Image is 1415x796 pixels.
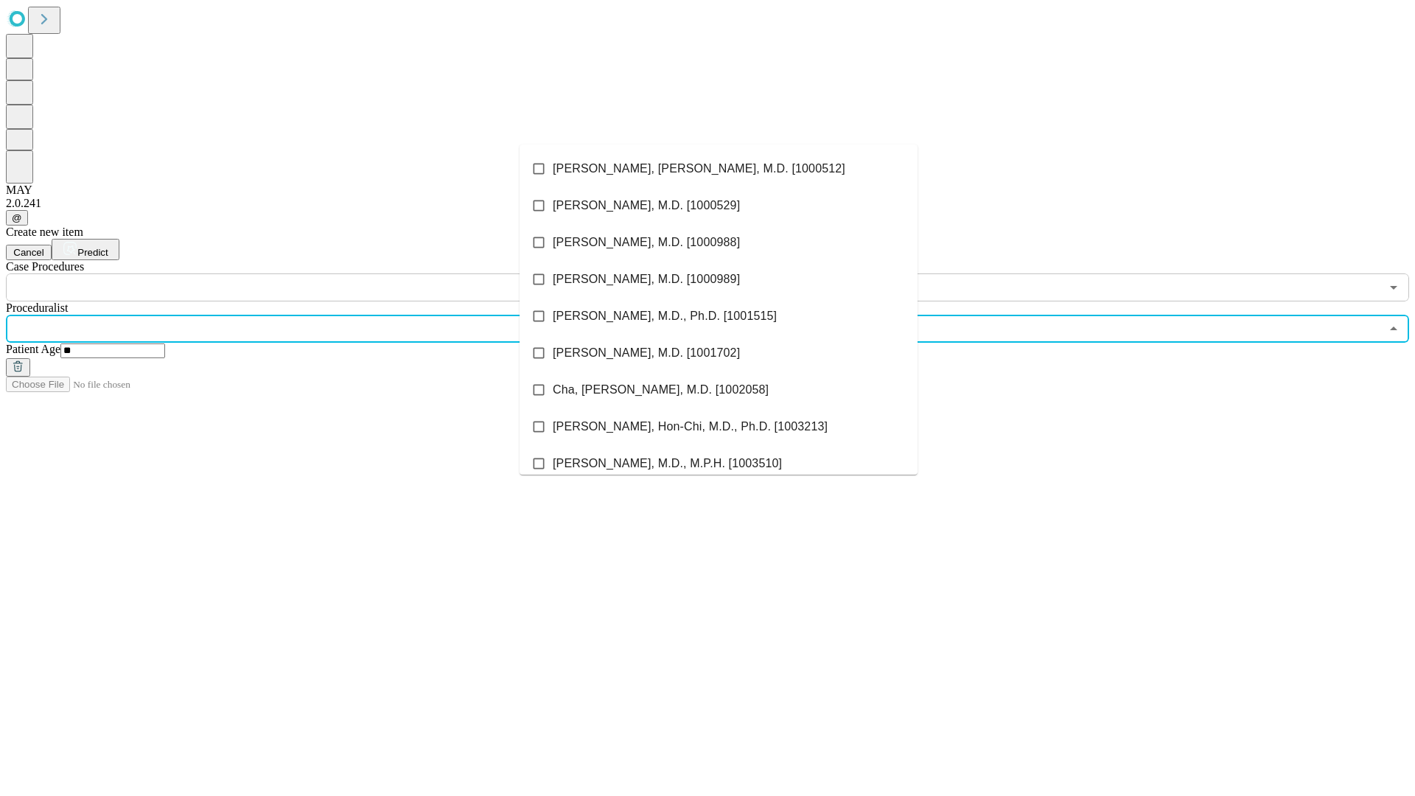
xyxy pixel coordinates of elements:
[553,160,845,178] span: [PERSON_NAME], [PERSON_NAME], M.D. [1000512]
[77,247,108,258] span: Predict
[553,381,769,399] span: Cha, [PERSON_NAME], M.D. [1002058]
[553,344,740,362] span: [PERSON_NAME], M.D. [1001702]
[6,226,83,238] span: Create new item
[6,210,28,226] button: @
[553,455,782,472] span: [PERSON_NAME], M.D., M.P.H. [1003510]
[12,212,22,223] span: @
[6,260,84,273] span: Scheduled Procedure
[553,418,828,436] span: [PERSON_NAME], Hon-Chi, M.D., Ph.D. [1003213]
[52,239,119,260] button: Predict
[553,234,740,251] span: [PERSON_NAME], M.D. [1000988]
[6,245,52,260] button: Cancel
[13,247,44,258] span: Cancel
[1383,318,1404,339] button: Close
[553,197,740,214] span: [PERSON_NAME], M.D. [1000529]
[553,270,740,288] span: [PERSON_NAME], M.D. [1000989]
[6,184,1409,197] div: MAY
[553,307,777,325] span: [PERSON_NAME], M.D., Ph.D. [1001515]
[6,301,68,314] span: Proceduralist
[6,197,1409,210] div: 2.0.241
[6,343,60,355] span: Patient Age
[1383,277,1404,298] button: Open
